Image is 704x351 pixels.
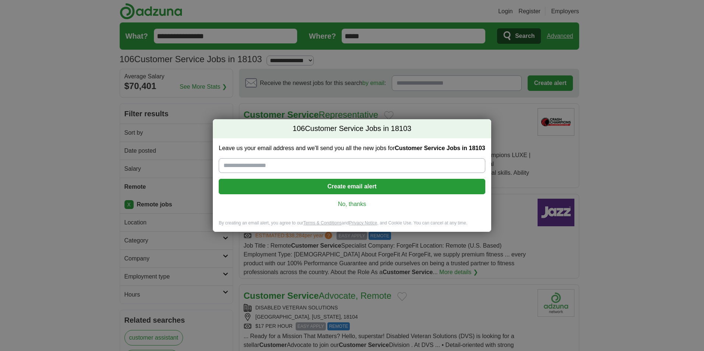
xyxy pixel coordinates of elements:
[213,119,491,138] h2: Customer Service Jobs in 18103
[219,144,485,152] label: Leave us your email address and we'll send you all the new jobs for
[395,145,485,151] strong: Customer Service Jobs in 18103
[225,200,479,208] a: No, thanks
[213,220,491,232] div: By creating an email alert, you agree to our and , and Cookie Use. You can cancel at any time.
[293,124,305,134] span: 106
[219,179,485,194] button: Create email alert
[303,220,342,226] a: Terms & Conditions
[349,220,377,226] a: Privacy Notice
